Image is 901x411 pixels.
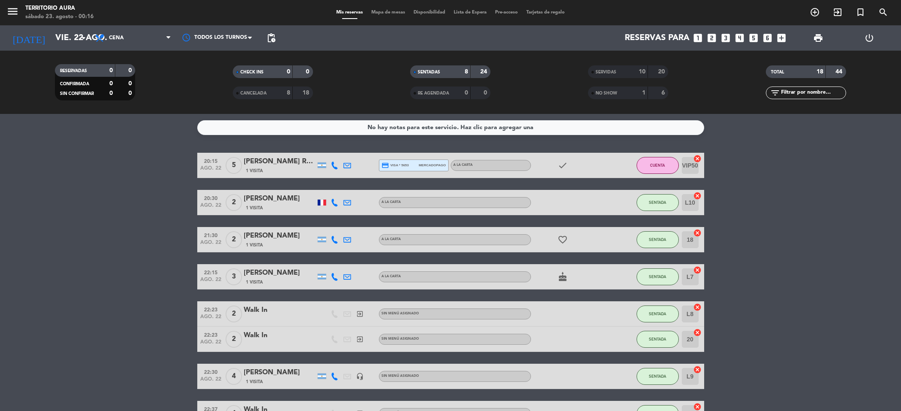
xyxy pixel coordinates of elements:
span: SENTADA [649,337,666,341]
strong: 0 [287,69,290,75]
input: Filtrar por nombre... [780,88,846,97]
div: Walk In [244,330,316,341]
i: turned_in_not [855,7,866,17]
i: exit_to_app [356,310,364,318]
span: ago. 22 [200,376,221,386]
i: cancel [693,365,702,374]
i: credit_card [381,162,389,169]
button: SENTADA [637,331,679,348]
strong: 0 [306,69,311,75]
span: Sin menú asignado [381,374,419,378]
span: 22:15 [200,267,221,277]
span: ago. 22 [200,277,221,287]
span: visa * 5653 [381,162,409,169]
strong: 1 [642,90,645,96]
strong: 18 [302,90,311,96]
i: exit_to_app [356,335,364,343]
button: SENTADA [637,306,679,322]
span: Disponibilidad [409,10,449,15]
span: Cena [109,35,124,41]
span: CANCELADA [240,91,267,95]
span: CHECK INS [240,70,264,74]
span: NO SHOW [596,91,617,95]
strong: 0 [109,90,113,96]
button: SENTADA [637,231,679,248]
span: 1 Visita [246,279,263,286]
button: SENTADA [637,368,679,385]
span: A LA CARTA [381,275,401,278]
span: print [813,33,823,43]
span: 2 [226,331,242,348]
div: Walk In [244,305,316,316]
span: ago. 22 [200,165,221,175]
span: 20:15 [200,156,221,165]
span: Sin menú asignado [381,312,419,315]
div: [PERSON_NAME] Russian [244,156,316,167]
i: add_circle_outline [810,7,820,17]
span: ago. 22 [200,240,221,249]
span: TOTAL [771,70,784,74]
div: LOG OUT [844,25,895,51]
span: RESERVADAS [60,69,87,73]
i: cancel [693,192,702,200]
span: 2 [226,194,242,211]
div: [PERSON_NAME] [244,268,316,279]
strong: 0 [128,68,133,73]
span: SENTADA [649,274,666,279]
button: SENTADA [637,194,679,211]
div: [PERSON_NAME] [244,193,316,204]
span: SIN CONFIRMAR [60,92,94,96]
span: ago. 22 [200,314,221,324]
div: [PERSON_NAME] [244,230,316,241]
span: ago. 22 [200,203,221,212]
span: mercadopago [419,162,446,168]
span: 5 [226,157,242,174]
strong: 6 [661,90,667,96]
button: SENTADA [637,268,679,285]
span: CUENTA [650,163,665,168]
i: search [878,7,888,17]
div: sábado 23. agosto - 00:16 [25,13,94,21]
span: SENTADA [649,237,666,242]
span: 20:30 [200,193,221,203]
strong: 8 [287,90,290,96]
span: SERVIDAS [596,70,616,74]
strong: 0 [484,90,489,96]
i: looks_one [692,32,703,43]
strong: 8 [465,69,468,75]
span: Tarjetas de regalo [522,10,569,15]
i: cancel [693,266,702,274]
span: Mis reservas [332,10,367,15]
span: SENTADA [649,200,666,205]
i: [DATE] [6,29,51,47]
span: 22:23 [200,330,221,339]
i: cancel [693,403,702,411]
i: favorite_border [558,235,568,245]
span: A LA CARTA [453,163,473,167]
strong: 0 [109,68,113,73]
span: Lista de Espera [449,10,491,15]
span: 1 Visita [246,168,263,174]
span: SENTADA [649,311,666,316]
strong: 0 [465,90,468,96]
i: power_settings_new [864,33,874,43]
strong: 0 [128,81,133,87]
div: [PERSON_NAME] [244,367,316,378]
i: looks_3 [720,32,731,43]
span: Mapa de mesas [367,10,409,15]
span: RE AGENDADA [418,91,449,95]
span: A LA CARTA [381,200,401,204]
button: CUENTA [637,157,679,174]
div: No hay notas para este servicio. Haz clic para agregar una [367,123,534,132]
strong: 10 [639,69,645,75]
i: arrow_drop_down [79,33,89,43]
strong: 24 [480,69,489,75]
i: looks_two [706,32,717,43]
div: TERRITORIO AURA [25,4,94,13]
button: menu [6,5,19,21]
i: menu [6,5,19,18]
span: 22:30 [200,367,221,376]
i: filter_list [770,88,780,98]
i: cake [558,272,568,282]
span: 22:23 [200,304,221,314]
